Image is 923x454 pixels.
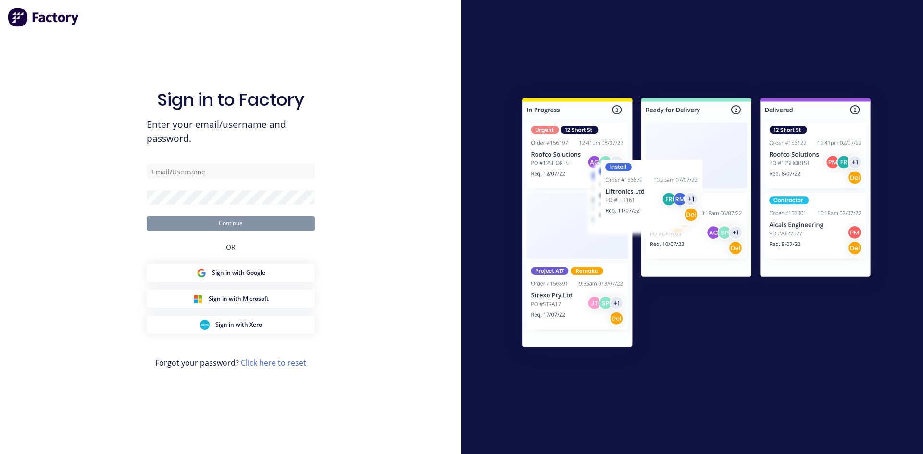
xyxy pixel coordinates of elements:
button: Google Sign inSign in with Google [147,264,315,282]
span: Forgot your password? [155,357,306,368]
button: Microsoft Sign inSign in with Microsoft [147,290,315,308]
button: Xero Sign inSign in with Xero [147,316,315,334]
img: Factory [8,8,80,27]
span: Sign in with Google [212,269,265,277]
span: Enter your email/username and password. [147,118,315,146]
span: Sign in with Microsoft [209,294,269,303]
button: Continue [147,216,315,231]
div: OR [226,231,236,264]
input: Email/Username [147,164,315,179]
img: Google Sign in [197,268,206,278]
img: Xero Sign in [200,320,210,330]
h1: Sign in to Factory [157,89,304,110]
img: Sign in [501,79,892,370]
a: Click here to reset [241,357,306,368]
img: Microsoft Sign in [193,294,203,304]
span: Sign in with Xero [215,320,262,329]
